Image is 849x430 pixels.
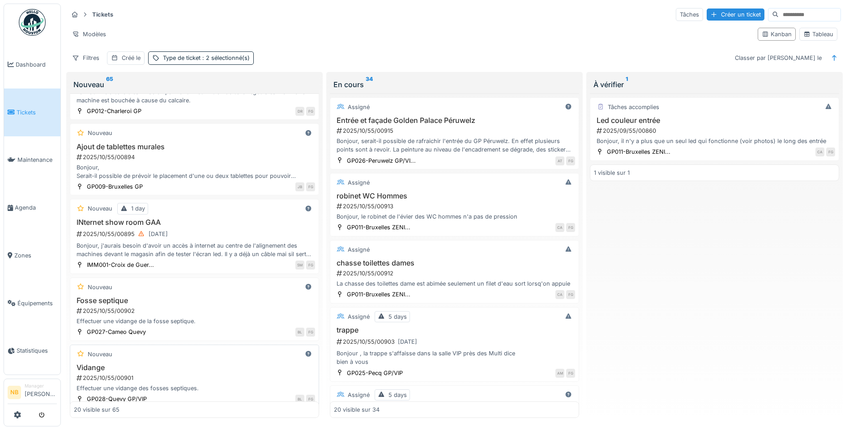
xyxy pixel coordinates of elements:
div: GP009-Bruxelles GP [87,182,143,191]
sup: 34 [366,79,373,90]
div: [DATE] [149,230,168,238]
div: GP026-Peruwelz GP/VI... [347,156,416,165]
div: Kanban [762,30,792,38]
div: Assigné [348,245,370,254]
div: Nouveau [73,79,316,90]
div: 2025/10/55/00903 [336,336,575,347]
h3: Fosse septique [74,296,315,305]
sup: 65 [106,79,113,90]
div: Tâches [676,8,703,21]
span: Tickets [17,108,57,117]
div: Assigné [348,103,370,111]
div: GP011-Bruxelles ZENI... [347,223,410,232]
div: BL [295,328,304,337]
div: BL [295,395,304,404]
div: Nouveau [88,129,112,137]
div: Nouveau [88,204,112,213]
div: Nouveau [88,283,112,291]
div: Bonjour , la trappe s'affaisse dans la salle VIP près des Multi dice bien à vous [334,349,575,366]
a: Équipements [4,279,60,327]
div: 2025/10/55/00901 [76,374,315,382]
div: [DATE] [398,337,417,346]
div: 1 day [131,204,145,213]
h3: Led couleur entrée [594,116,835,125]
div: GP027-Cameo Quevy [87,328,146,336]
div: 2025/10/55/00894 [76,153,315,161]
sup: 1 [626,79,628,90]
img: Badge_color-CXgf-gQk.svg [19,9,46,36]
h3: trappe [334,326,575,334]
div: SM [295,261,304,270]
div: Manager [25,383,57,389]
div: GP012-Charleroi GP [87,107,141,115]
span: Équipements [17,299,57,308]
div: AM [555,369,564,378]
span: Maintenance [17,156,57,164]
div: Effectuer une vidange de la fosse septique. [74,317,315,325]
div: Assigné [348,312,370,321]
div: FG [566,223,575,232]
div: 2025/09/55/00860 [596,126,835,135]
div: 5 days [388,312,407,321]
div: 2025/10/55/00915 [336,126,575,135]
a: NB Manager[PERSON_NAME] [8,383,57,404]
h3: Vidange [74,363,315,372]
span: Agenda [15,203,57,212]
div: GP011-Bruxelles ZENI... [347,290,410,299]
div: Classer par [PERSON_NAME] le [731,51,826,64]
div: 2025/10/55/00913 [336,202,575,211]
div: Filtres [68,51,103,64]
div: GP011-Bruxelles ZENI... [607,148,670,156]
div: GP025-Pecq GP/VIP [347,369,403,377]
div: JB [295,182,304,191]
h3: Ajout de tablettes murales [74,143,315,151]
div: FG [566,156,575,165]
div: La chasse des toilettes dame est abimée seulement un filet d'eau sort lorsq'on appuie [334,279,575,288]
h3: INternet show room GAA [74,218,315,227]
div: Bonjour, serait-il possible de rafraichir l'entrée du GP Péruwelz. En effet plusieurs points sont... [334,137,575,154]
div: Tâches accomplies [608,103,659,111]
div: DR [295,107,304,116]
div: FG [306,395,315,404]
div: À vérifier [593,79,836,90]
li: NB [8,386,21,399]
a: Maintenance [4,136,60,184]
div: CA [555,290,564,299]
div: AT [555,156,564,165]
li: [PERSON_NAME] [25,383,57,402]
div: FG [306,261,315,270]
strong: Tickets [89,10,117,19]
div: IMM001-Croix de Guer... [87,261,154,269]
div: Bonjour, Serait-il possible de prévoir le placement d'une ou deux tablettes pour pouvoir accueill... [74,163,315,180]
div: Type de ticket [163,54,250,62]
div: Assigné [348,178,370,187]
div: Tableau [803,30,833,38]
div: FG [306,107,315,116]
div: FG [566,369,575,378]
div: FG [826,148,835,156]
div: GP028-Quevy GP/VIP [87,395,147,403]
a: Dashboard [4,41,60,89]
a: Agenda [4,184,60,232]
div: Modèles [68,28,110,41]
div: CA [815,148,824,156]
div: Nouveau [88,350,112,358]
div: 20 visible sur 65 [74,405,119,414]
div: Bonjour, j'aurais besoin d'avoir un accès à internet au centre de l'alignement des machines devan... [74,241,315,258]
div: 2025/10/55/00895 [76,228,315,240]
div: CA [555,223,564,232]
div: 20 visible sur 34 [334,405,380,414]
div: Assigné [348,391,370,399]
h3: Entrée et façade Golden Palace Péruwelz [334,116,575,125]
a: Zones [4,232,60,279]
div: Créer un ticket [707,8,764,21]
div: En cours [333,79,576,90]
span: Zones [14,251,57,260]
div: Bonjour, il n'y a plus que un seul led qui fonctionne (voir photos) le long des entrée [594,137,835,145]
a: Tickets [4,89,60,136]
span: Dashboard [16,60,57,69]
div: La machine a café c est mise en panne. Un technicien de café liégeois est venu et la machine est ... [74,88,315,105]
h3: chasse toilettes dames [334,259,575,267]
div: 5 days [388,391,407,399]
div: 2025/10/55/00902 [76,307,315,315]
